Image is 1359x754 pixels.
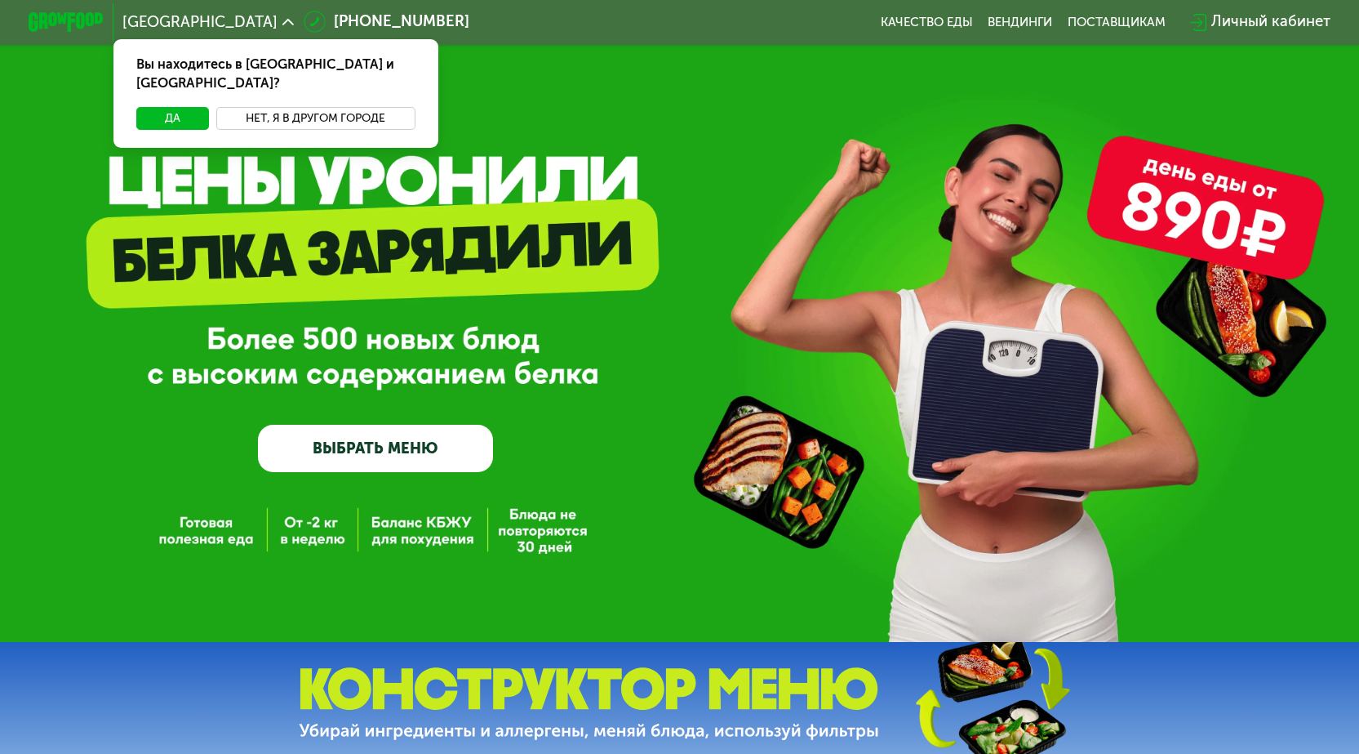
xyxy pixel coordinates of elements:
[258,425,493,472] a: ВЫБРАТЬ МЕНЮ
[988,15,1052,30] a: Вендинги
[1211,11,1330,33] div: Личный кабинет
[122,15,278,30] span: [GEOGRAPHIC_DATA]
[216,107,415,130] button: Нет, я в другом городе
[136,107,209,130] button: Да
[881,15,973,30] a: Качество еды
[304,11,469,33] a: [PHONE_NUMBER]
[113,39,438,107] div: Вы находитесь в [GEOGRAPHIC_DATA] и [GEOGRAPHIC_DATA]?
[1068,15,1166,30] div: поставщикам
